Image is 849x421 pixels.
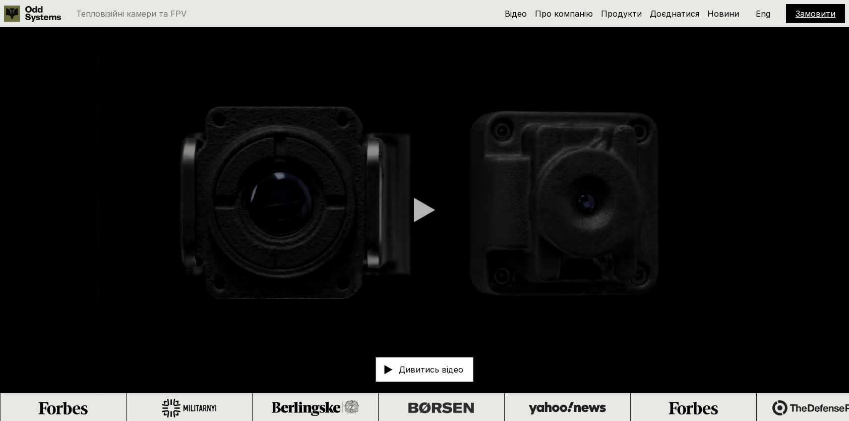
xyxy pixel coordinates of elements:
[756,10,770,18] p: Eng
[535,9,593,19] a: Про компанію
[650,9,699,19] a: Доєднатися
[601,9,642,19] a: Продукти
[76,10,187,18] p: Тепловізійні камери та FPV
[505,9,527,19] a: Відео
[796,9,835,19] a: Замовити
[707,9,739,19] a: Новини
[399,365,463,374] p: Дивитись відео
